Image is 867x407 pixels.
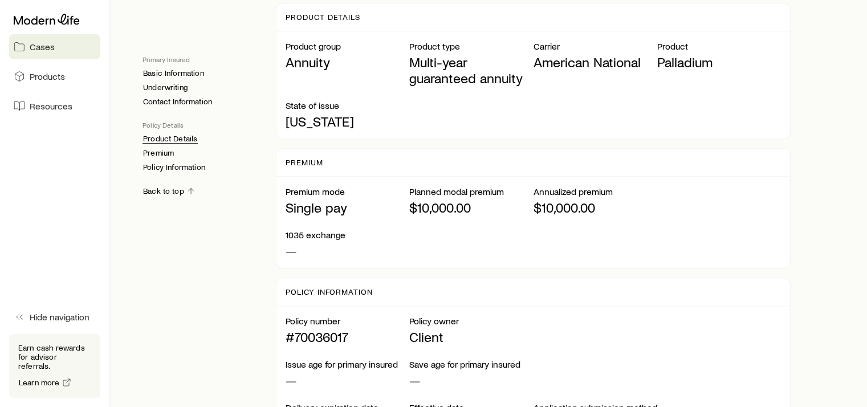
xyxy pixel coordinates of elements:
[286,329,409,345] p: #70036017
[657,40,781,52] p: Product
[286,287,373,296] p: Policy Information
[9,334,100,398] div: Earn cash rewards for advisor referrals.Learn more
[286,315,409,327] p: Policy number
[143,134,198,144] a: Product Details
[409,40,533,52] p: Product type
[286,186,409,197] p: Premium mode
[19,378,60,386] span: Learn more
[30,311,89,323] span: Hide navigation
[286,100,409,111] p: State of issue
[286,54,409,70] p: Annuity
[143,162,206,172] a: Policy Information
[286,13,360,22] p: Product Details
[533,54,657,70] p: American National
[30,71,65,82] span: Products
[409,315,533,327] p: Policy owner
[30,100,72,112] span: Resources
[533,40,657,52] p: Carrier
[409,359,533,370] p: Save age for primary insured
[143,83,188,92] a: Underwriting
[30,41,55,52] span: Cases
[286,40,409,52] p: Product group
[409,329,533,345] p: Client
[143,97,213,107] a: Contact Information
[286,372,409,388] p: —
[286,158,323,167] p: Premium
[9,93,100,119] a: Resources
[533,200,657,215] p: $10,000.00
[286,243,409,259] p: —
[143,148,174,158] a: Premium
[409,372,533,388] p: —
[409,200,533,215] p: $10,000.00
[9,304,100,329] button: Hide navigation
[286,113,409,129] p: [US_STATE]
[286,229,409,241] p: 1035 exchange
[657,54,781,70] p: Palladium
[143,68,205,78] a: Basic Information
[143,120,258,129] p: Policy Details
[18,343,91,371] p: Earn cash rewards for advisor referrals.
[286,200,409,215] p: Single pay
[143,186,196,197] a: Back to top
[409,186,533,197] p: Planned modal premium
[286,359,409,370] p: Issue age for primary insured
[143,55,258,64] p: Primary Insured
[409,54,533,86] p: Multi-year guaranteed annuity
[9,34,100,59] a: Cases
[9,64,100,89] a: Products
[533,186,657,197] p: Annualized premium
